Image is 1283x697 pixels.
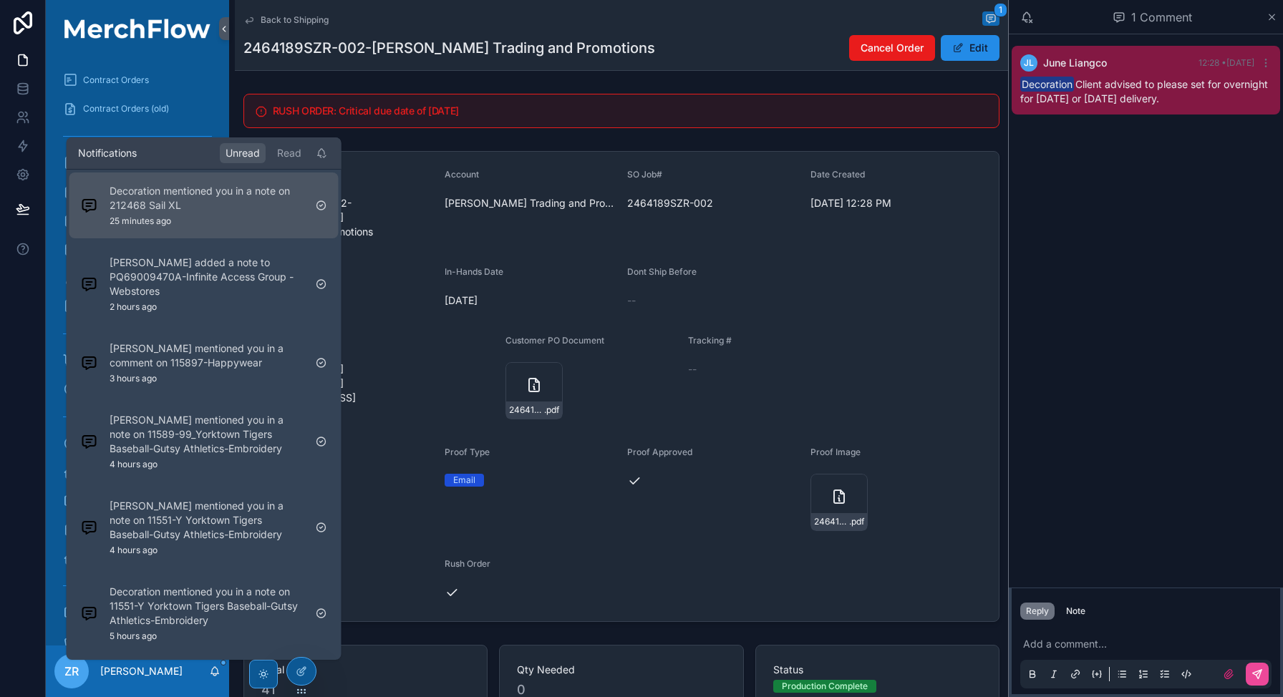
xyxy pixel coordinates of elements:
[220,143,266,163] div: Unread
[54,628,221,654] a: Supplier PO
[54,517,221,542] a: Production Calendar
[54,208,221,233] a: Backorders
[110,373,157,384] p: 3 hours ago
[773,663,982,677] span: Status
[100,664,183,678] p: [PERSON_NAME]
[627,293,636,308] span: --
[445,196,616,210] span: [PERSON_NAME] Trading and Promotions
[810,196,982,210] span: [DATE] 12:28 PM
[110,215,171,227] p: 25 minutes ago
[627,447,692,457] span: Proof Approved
[110,413,304,456] p: [PERSON_NAME] mentioned you in a note on 11589-99_Yorktown Tigers Baseball-Gutsy Athletics-Embroi...
[54,293,221,319] a: Order Management
[54,600,221,625] a: In-Progress
[110,341,304,370] p: [PERSON_NAME] mentioned you in a comment on 115897-Happywear
[64,663,79,680] span: ZR
[261,362,494,405] span: [PERSON_NAME] [PERSON_NAME] [STREET_ADDRESS]
[849,516,864,527] span: .pdf
[81,433,98,450] img: Notification icon
[782,680,868,693] div: Production Complete
[54,488,221,514] a: Operations
[110,184,304,213] p: Decoration mentioned you in a note on 212468 Sail XL
[261,196,433,239] span: 2464189SZR-002-[PERSON_NAME] Trading and Promotions
[54,19,221,39] img: App logo
[1043,56,1107,70] span: June Liangco
[688,335,732,346] span: Tracking #
[110,459,158,470] p: 4 hours ago
[1020,78,1268,104] span: Client advised to please set for overnight for [DATE] or [DATE] delivery.
[54,348,221,374] a: Receiving
[1020,603,1055,620] button: Reply
[982,11,999,29] button: 1
[54,459,221,485] a: Add Design (Internal)
[110,499,304,542] p: [PERSON_NAME] mentioned you in a note on 11551-Y Yorktown Tigers Baseball-Gutsy Athletics-Embroidery
[261,663,470,677] span: Total Qty
[861,41,924,55] span: Cancel Order
[445,558,490,569] span: Rush Order
[1066,605,1085,617] div: Note
[509,404,544,416] span: 2464189SZR-002
[243,14,329,26] a: Back to Shipping
[81,354,98,371] img: Notification icon
[505,335,604,346] span: Customer PO Document
[110,630,157,642] p: 5 hours ago
[453,474,475,487] div: Email
[78,146,137,160] h1: Notifications
[627,169,662,180] span: SO Job#
[110,545,158,556] p: 4 hours ago
[81,605,98,622] img: Notification icon
[83,74,149,86] span: Contract Orders
[81,519,98,536] img: Notification icon
[1131,9,1192,26] span: 1 Comment
[54,265,221,291] a: Production Orders
[517,663,725,677] span: Qty Needed
[83,103,169,114] span: Contract Orders (old)
[261,293,433,308] span: [DATE]
[445,447,490,457] span: Proof Type
[544,404,559,416] span: .pdf
[1060,603,1091,620] button: Note
[46,57,229,645] div: scrollable content
[54,179,221,205] a: Open Orders
[110,255,304,298] p: [PERSON_NAME] added a note to PQ69009470A-Infinite Access Group - Webstores
[271,143,307,163] div: Read
[627,266,697,277] span: Dont Ship Before
[445,169,479,180] span: Account
[273,106,987,116] h5: RUSH ORDER: Critical due date of 9/3/2025
[941,35,999,61] button: Edit
[81,197,98,214] img: Notification icon
[1024,57,1034,69] span: JL
[688,362,697,376] span: --
[54,376,221,402] a: Shipping
[261,14,329,26] span: Back to Shipping
[54,150,221,176] a: Deco Dashboard
[1020,77,1074,92] span: Decoration
[110,585,304,628] p: Decoration mentioned you in a note on 11551-Y Yorktown Tigers Baseball-Gutsy Athletics-Embroidery
[54,545,221,571] a: Order Tracking
[81,276,98,293] img: Notification icon
[1199,57,1254,68] span: 12:28 • [DATE]
[814,516,849,527] span: 2464189SZR-002-Virtual-Proof
[627,196,799,210] span: 2464189SZR-002
[110,301,157,313] p: 2 hours ago
[54,236,221,262] a: Replacements
[54,431,221,457] a: Operation Dashboard
[445,266,503,277] span: In-Hands Date
[445,293,616,308] span: [DATE]
[994,3,1007,17] span: 1
[54,67,221,93] a: Contract Orders
[810,169,865,180] span: Date Created
[810,447,861,457] span: Proof Image
[243,38,655,58] h1: 2464189SZR-002-[PERSON_NAME] Trading and Promotions
[54,96,221,122] a: Contract Orders (old)
[849,35,935,61] button: Cancel Order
